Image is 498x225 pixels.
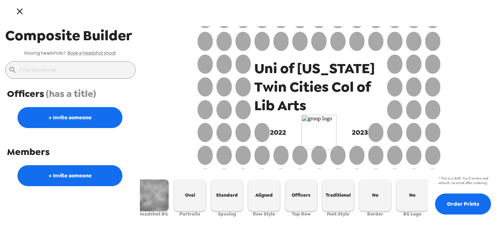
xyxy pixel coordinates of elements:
[211,180,243,211] button: Standard
[17,165,122,186] button: + Invite someone
[185,191,195,199] span: Oval
[67,50,116,56] a: Book a headshot shoot
[198,9,440,188] img: oval aligned standard
[397,180,428,211] button: No
[270,128,286,137] span: 2022
[372,191,378,199] span: No
[254,59,383,115] span: Uni of [US_STATE] Twin Cities Col of Lib Arts
[285,180,317,211] button: Officers
[326,191,351,199] span: Traditional
[253,211,275,217] span: Row Style
[322,180,354,211] button: Traditional
[367,211,383,217] span: Border
[218,211,236,217] span: Spacing
[301,115,336,150] img: group logo
[292,191,311,199] span: Officers
[7,146,50,158] span: Members
[255,191,273,199] span: Aligned
[409,191,415,199] span: No
[24,50,66,56] span: Missing headshots?
[360,180,391,211] button: No
[5,26,132,45] span: Composite Builder
[352,128,368,137] span: 2023
[138,211,168,217] span: Headshot BG
[216,191,238,199] span: Standard
[20,64,133,76] input: Find someone
[17,107,122,128] button: + Invite someone
[435,176,491,185] span: * This is a draft. You’ll review real artwork via email after ordering.
[46,87,96,100] span: (has a title)
[174,180,206,211] button: Oval
[7,87,44,100] span: Officers
[435,194,491,215] button: Order Prints
[327,211,349,217] span: Font Style
[179,211,200,217] span: Portraits
[292,211,311,217] span: Top Row
[248,180,280,211] button: Aligned
[403,211,421,217] span: BG Logo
